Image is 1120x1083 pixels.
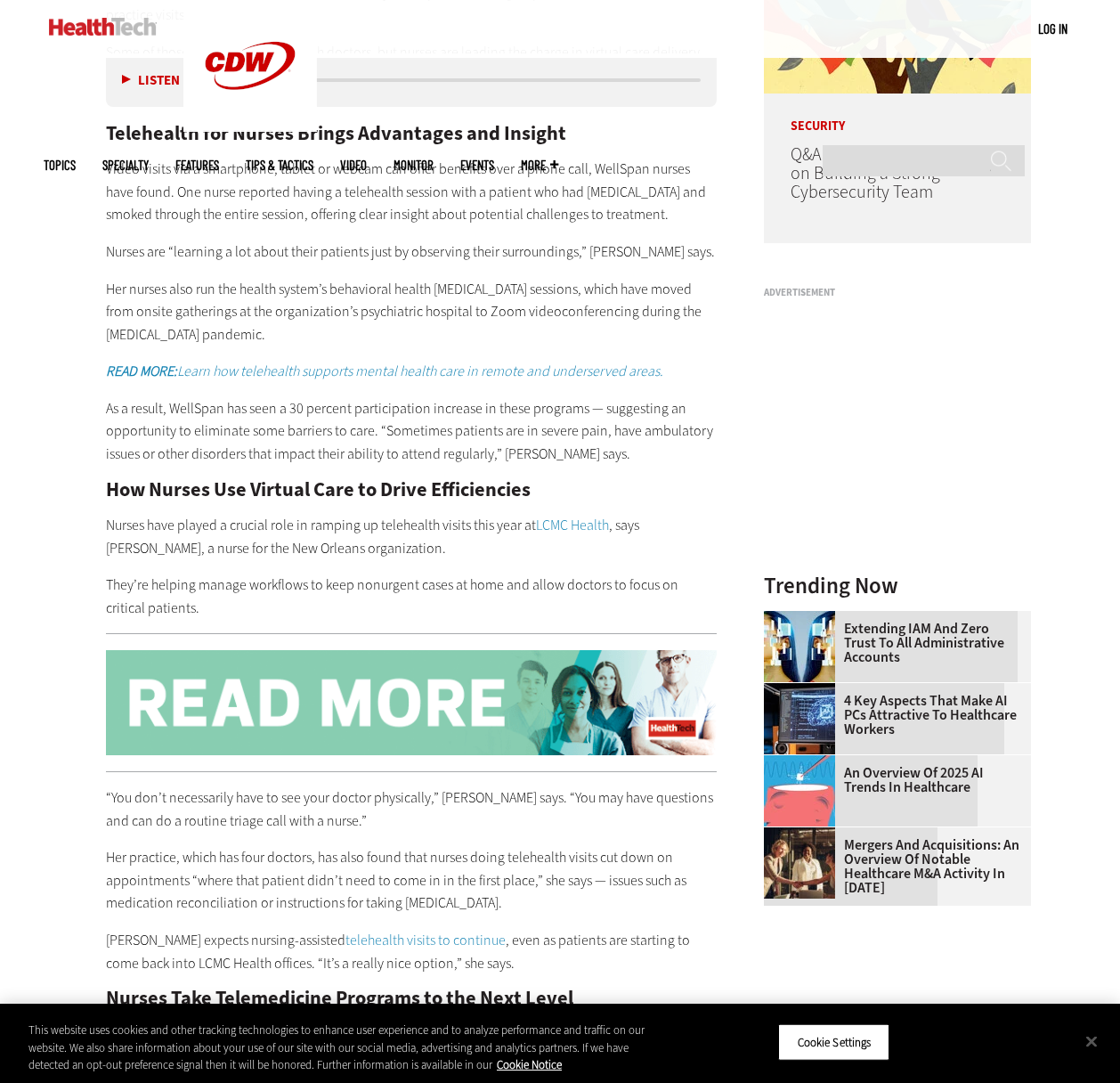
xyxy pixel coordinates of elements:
p: Nurses have played a crucial role in ramping up telehealth visits this year at , says [PERSON_NAM... [106,514,717,559]
a: CDW [183,118,317,136]
p: Nurses are “learning a lot about their patients just by observing their surroundings,” [PERSON_NA... [106,240,717,264]
a: Mergers and Acquisitions: An Overview of Notable Healthcare M&A Activity in [DATE] [764,838,1020,895]
strong: READ MORE: [106,362,177,380]
a: An Overview of 2025 AI Trends in Healthcare [764,766,1020,794]
p: As a result, WellSpan has seen a 30 percent participation increase in these programs — suggesting... [106,397,717,466]
a: business leaders shake hands in conference room [764,827,844,842]
img: abstract image of woman with pixelated face [764,611,835,682]
a: abstract image of woman with pixelated face [764,611,844,625]
a: Video [340,159,367,172]
a: Extending IAM and Zero Trust to All Administrative Accounts [764,622,1020,664]
h3: Trending Now [764,574,1031,597]
a: Events [460,159,494,172]
a: Features [175,159,219,172]
img: illustration of computer chip being put inside head with waves [764,755,835,826]
span: Specialty [102,159,149,172]
a: Log in [1038,20,1067,37]
p: Her nurses also run the health system’s behavioral health [MEDICAL_DATA] sessions, which have mov... [106,278,717,346]
a: 4 Key Aspects That Make AI PCs Attractive to Healthcare Workers [764,694,1020,737]
img: Put Nurses First [106,650,717,755]
a: LCMC Health [536,516,609,534]
img: Desktop monitor with brain AI concept [764,683,835,754]
span: More [521,159,558,172]
h2: How Nurses Use Virtual Care to Drive Efficiencies [106,480,717,500]
a: READ MORE:Learn how telehealth supports mental health care in remote and underserved areas. [106,362,663,380]
a: MonITor [394,159,434,172]
a: Desktop monitor with brain AI concept [764,683,844,697]
em: Learn how telehealth supports mental health care in remote and underserved areas. [106,362,663,380]
a: Tips & Tactics [246,159,313,172]
p: [PERSON_NAME] expects nursing-assisted , even as patients are starting to come back into LCMC Hea... [106,929,717,974]
h3: Advertisement [764,288,1031,297]
div: User menu [1038,20,1067,38]
a: More information about your privacy [497,1057,562,1072]
a: Q&A: Novant Health Reflects on Building a Strong Cybersecurity Team [791,142,995,204]
h2: Nurses Take Telemedicine Programs to the Next Level [106,989,717,1008]
div: This website uses cookies and other tracking technologies to enhance user experience and to analy... [28,1022,672,1074]
p: “You don’t necessarily have to see your doctor physically,” [PERSON_NAME] says. “You may have que... [106,786,717,832]
iframe: advertisement [764,305,1031,527]
img: business leaders shake hands in conference room [764,827,835,899]
span: Topics [44,159,76,172]
p: Her practice, which has four doctors, has also found that nurses doing telehealth visits cut down... [106,846,717,915]
a: telehealth visits to continue [345,931,506,949]
a: illustration of computer chip being put inside head with waves [764,755,844,769]
button: Close [1072,1022,1111,1061]
img: Home [49,18,157,36]
button: Cookie Settings [778,1023,889,1061]
p: They’re helping manage workflows to keep nonurgent cases at home and allow doctors to focus on cr... [106,574,717,619]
